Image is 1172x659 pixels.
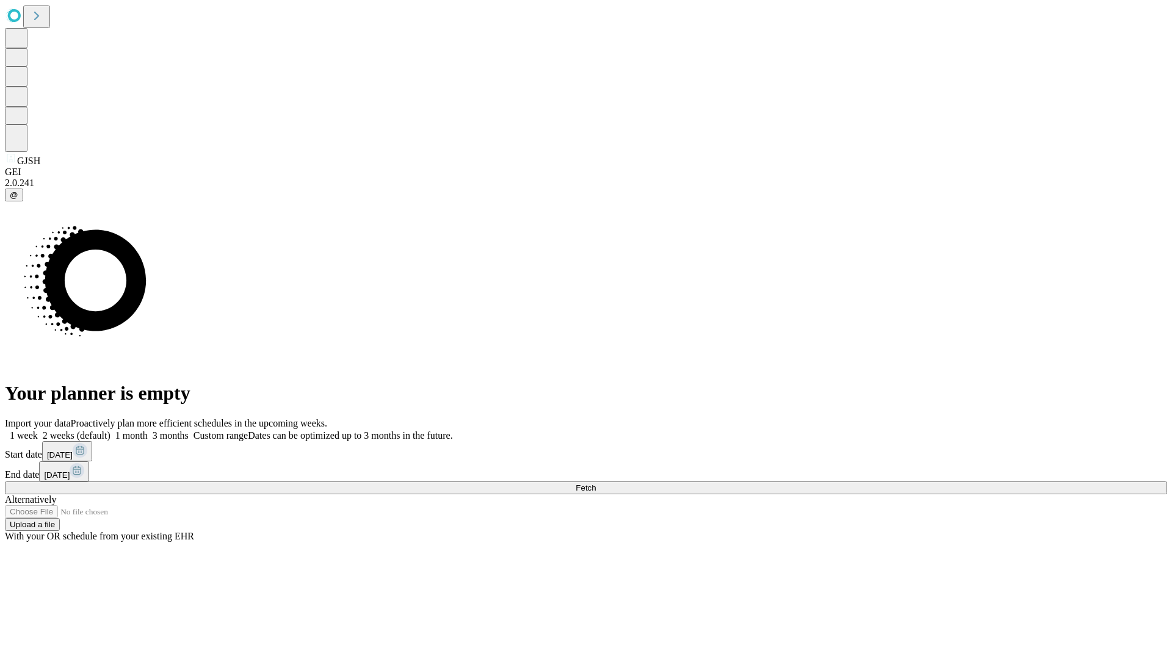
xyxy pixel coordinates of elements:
div: End date [5,461,1167,481]
span: Dates can be optimized up to 3 months in the future. [248,430,452,441]
span: [DATE] [47,450,73,459]
button: Fetch [5,481,1167,494]
span: 1 month [115,430,148,441]
span: 1 week [10,430,38,441]
span: @ [10,190,18,200]
span: Custom range [194,430,248,441]
div: 2.0.241 [5,178,1167,189]
span: Alternatively [5,494,56,505]
span: Import your data [5,418,71,428]
span: 3 months [153,430,189,441]
div: Start date [5,441,1167,461]
button: @ [5,189,23,201]
span: With your OR schedule from your existing EHR [5,531,194,541]
h1: Your planner is empty [5,382,1167,405]
button: [DATE] [39,461,89,481]
span: 2 weeks (default) [43,430,110,441]
button: Upload a file [5,518,60,531]
span: GJSH [17,156,40,166]
div: GEI [5,167,1167,178]
span: Fetch [576,483,596,492]
span: [DATE] [44,470,70,480]
button: [DATE] [42,441,92,461]
span: Proactively plan more efficient schedules in the upcoming weeks. [71,418,327,428]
